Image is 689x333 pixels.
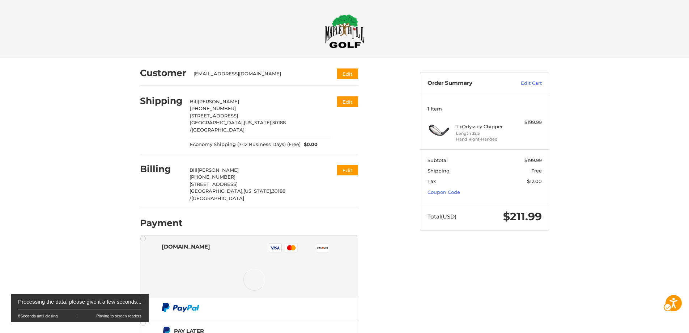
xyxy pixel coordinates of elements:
[18,294,141,310] div: Processing the data, please give it a few seconds...
[428,213,456,220] span: Total (USD)
[428,106,542,112] h3: 1 Item
[190,113,238,118] span: [STREET_ADDRESS]
[524,157,542,163] span: $199.99
[505,80,542,87] a: Edit Cart
[325,14,365,48] img: Maple Hill Golf
[190,105,236,111] span: [PHONE_NUMBER]
[140,217,183,229] h2: Payment
[162,303,199,312] img: PayPal icon
[513,119,542,126] div: $199.99
[190,112,330,134] div: [STREET_ADDRESS][GEOGRAPHIC_DATA],[US_STATE],30188 /[GEOGRAPHIC_DATA]
[197,167,239,173] span: [PERSON_NAME]
[190,99,198,104] span: Bill
[140,95,183,107] div: Shipping
[190,181,238,187] span: [STREET_ADDRESS]
[140,163,182,175] h2: Billing
[337,68,358,79] button: Edit
[198,99,239,104] span: [PERSON_NAME]
[456,130,511,137] li: Length 35.5
[243,188,272,194] span: [US_STATE],
[527,178,542,184] span: $12.00
[456,124,511,129] h4: 1 x Odyssey Chipper
[190,133,330,148] div: Economy Shipping (7-12 Business Days) (Free)$0.00
[193,70,323,78] div: [EMAIL_ADDRESS][DOMAIN_NAME]
[140,95,183,107] h2: Shipping
[244,120,272,125] span: [US_STATE],
[301,141,318,148] span: $0.00
[190,174,235,180] span: [PHONE_NUMBER]
[428,178,436,184] span: Tax
[190,188,285,201] span: 30188 /
[629,313,689,333] iframe: Google Iframe | Google Customer Reviews | Google Customer Reviews
[190,120,286,133] span: 30188 /
[428,157,448,163] span: Subtotal
[162,241,210,253] div: [DOMAIN_NAME]
[190,167,197,173] span: Bill
[140,67,186,79] h2: Customer
[531,168,542,174] span: Free
[191,195,244,201] span: [GEOGRAPHIC_DATA]
[456,136,511,142] li: Hand Right-Handed
[190,120,244,125] span: [GEOGRAPHIC_DATA],
[428,189,460,195] a: Coupon Code
[503,210,542,223] span: $211.99
[190,181,330,202] div: [STREET_ADDRESS][GEOGRAPHIC_DATA],[US_STATE],30188 /[GEOGRAPHIC_DATA]
[337,96,358,107] button: Edit
[193,70,330,79] div: [EMAIL_ADDRESS][DOMAIN_NAME]
[337,165,358,175] button: Edit
[190,188,243,194] span: [GEOGRAPHIC_DATA],
[428,168,450,174] span: Shipping
[18,314,20,318] span: 8
[428,80,505,87] h3: Order Summary
[190,141,301,148] span: Economy Shipping (7-12 Business Days) (Free)
[140,163,182,176] div: Billing
[192,127,244,133] span: [GEOGRAPHIC_DATA]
